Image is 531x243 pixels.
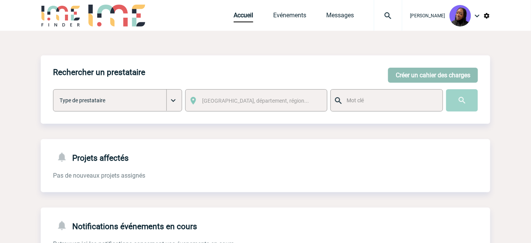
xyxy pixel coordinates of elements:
[56,151,72,163] img: notifications-24-px-g.png
[345,95,436,105] input: Mot clé
[202,98,309,104] span: [GEOGRAPHIC_DATA], département, région...
[53,172,145,179] span: Pas de nouveaux projets assignés
[41,5,81,27] img: IME-Finder
[410,13,445,18] span: [PERSON_NAME]
[53,220,197,231] h4: Notifications événements en cours
[56,220,72,231] img: notifications-24-px-g.png
[326,12,354,22] a: Messages
[446,89,478,112] input: Submit
[273,12,306,22] a: Evénements
[53,151,129,163] h4: Projets affectés
[234,12,253,22] a: Accueil
[53,68,145,77] h4: Rechercher un prestataire
[450,5,471,27] img: 131349-0.png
